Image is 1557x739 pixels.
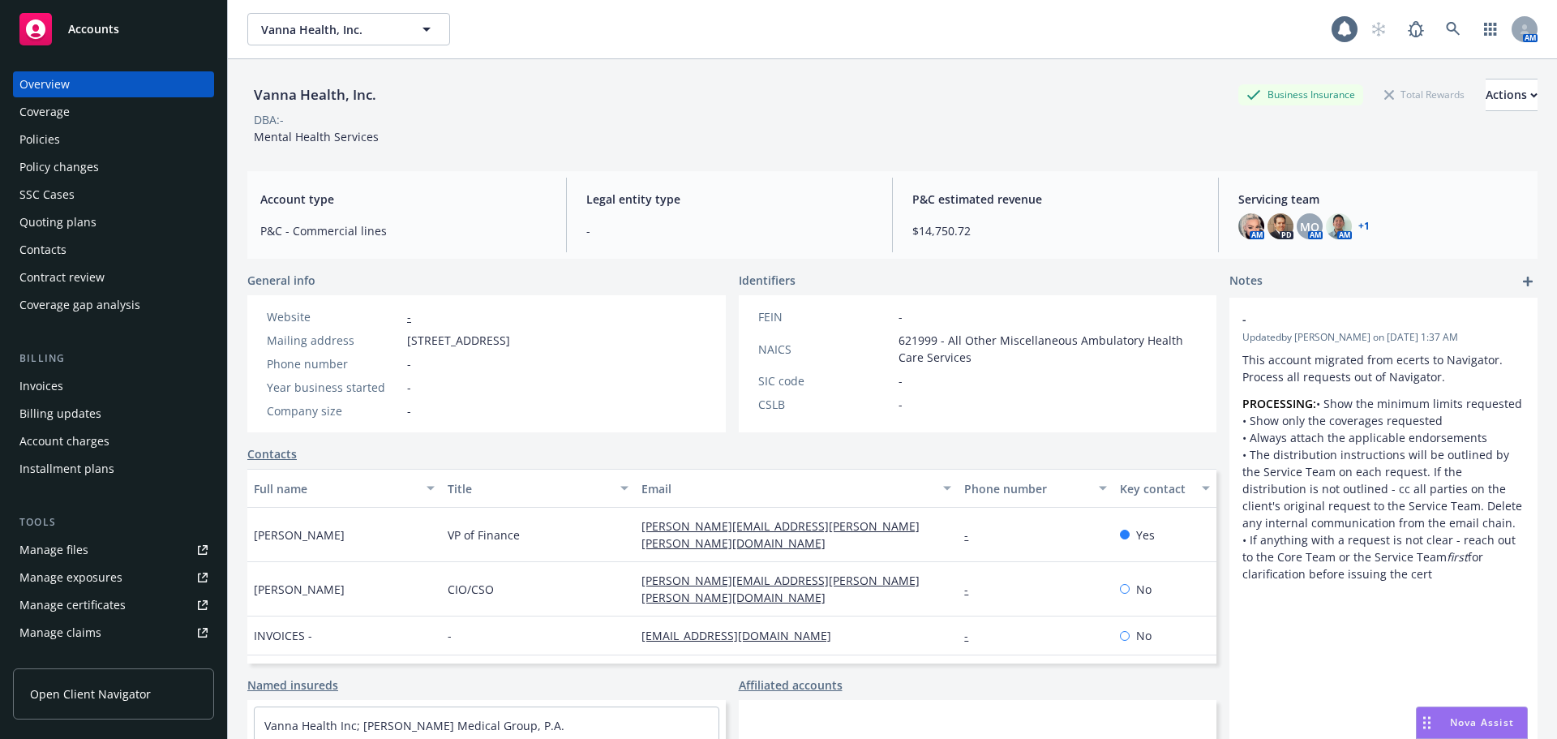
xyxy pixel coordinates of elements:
[254,581,345,598] span: [PERSON_NAME]
[19,647,96,673] div: Manage BORs
[247,272,315,289] span: General info
[1358,221,1370,231] a: +1
[19,537,88,563] div: Manage files
[19,373,63,399] div: Invoices
[1242,351,1525,385] p: This account migrated from ecerts to Navigator. Process all requests out of Navigator.
[19,237,66,263] div: Contacts
[19,401,101,427] div: Billing updates
[912,191,1199,208] span: P&C estimated revenue
[1238,213,1264,239] img: photo
[448,526,520,544] span: VP of Finance
[254,627,312,644] span: INVOICES -
[635,469,958,508] button: Email
[247,677,338,694] a: Named insureds
[899,372,903,389] span: -
[13,373,214,399] a: Invoices
[407,402,411,419] span: -
[1474,13,1507,45] a: Switch app
[267,332,401,349] div: Mailing address
[964,480,1088,497] div: Phone number
[13,182,214,208] a: SSC Cases
[19,154,99,180] div: Policy changes
[260,191,547,208] span: Account type
[1120,480,1192,497] div: Key contact
[13,565,214,591] a: Manage exposures
[958,469,1113,508] button: Phone number
[1229,272,1263,291] span: Notes
[254,129,379,144] span: Mental Health Services
[13,350,214,367] div: Billing
[586,222,873,239] span: -
[247,469,441,508] button: Full name
[260,222,547,239] span: P&C - Commercial lines
[267,308,401,325] div: Website
[19,565,122,591] div: Manage exposures
[739,272,796,289] span: Identifiers
[13,647,214,673] a: Manage BORs
[264,718,564,733] a: Vanna Health Inc; [PERSON_NAME] Medical Group, P.A.
[254,526,345,544] span: [PERSON_NAME]
[13,428,214,454] a: Account charges
[1447,549,1468,565] em: first
[13,6,214,52] a: Accounts
[586,191,873,208] span: Legal entity type
[13,154,214,180] a: Policy changes
[758,396,892,413] div: CSLB
[964,582,981,597] a: -
[19,592,126,618] div: Manage certificates
[247,84,383,105] div: Vanna Health, Inc.
[899,332,1198,366] span: 621999 - All Other Miscellaneous Ambulatory Health Care Services
[247,445,297,462] a: Contacts
[1238,84,1363,105] div: Business Insurance
[19,456,114,482] div: Installment plans
[1416,707,1528,739] button: Nova Assist
[1362,13,1395,45] a: Start snowing
[267,355,401,372] div: Phone number
[1486,79,1538,110] div: Actions
[758,372,892,389] div: SIC code
[448,627,452,644] span: -
[1242,311,1482,328] span: -
[19,182,75,208] div: SSC Cases
[441,469,635,508] button: Title
[19,209,97,235] div: Quoting plans
[267,379,401,396] div: Year business started
[19,127,60,153] div: Policies
[448,581,494,598] span: CIO/CSO
[1238,191,1525,208] span: Servicing team
[899,396,903,413] span: -
[1136,581,1152,598] span: No
[1242,395,1525,582] p: • Show the minimum limits requested • Show only the coverages requested • Always attach the appli...
[19,428,109,454] div: Account charges
[1113,469,1216,508] button: Key contact
[1242,330,1525,345] span: Updated by [PERSON_NAME] on [DATE] 1:37 AM
[1437,13,1469,45] a: Search
[254,111,284,128] div: DBA: -
[1267,213,1293,239] img: photo
[19,264,105,290] div: Contract review
[247,13,450,45] button: Vanna Health, Inc.
[641,518,920,551] a: [PERSON_NAME][EMAIL_ADDRESS][PERSON_NAME][PERSON_NAME][DOMAIN_NAME]
[899,308,903,325] span: -
[13,71,214,97] a: Overview
[758,341,892,358] div: NAICS
[13,592,214,618] a: Manage certificates
[1518,272,1538,291] a: add
[19,292,140,318] div: Coverage gap analysis
[1450,715,1514,729] span: Nova Assist
[758,308,892,325] div: FEIN
[1229,298,1538,595] div: -Updatedby [PERSON_NAME] on [DATE] 1:37 AMThis account migrated from ecerts to Navigator. Process...
[1242,396,1316,411] strong: PROCESSING:
[261,21,401,38] span: Vanna Health, Inc.
[19,71,70,97] div: Overview
[19,620,101,646] div: Manage claims
[407,309,411,324] a: -
[448,480,611,497] div: Title
[964,628,981,643] a: -
[30,685,151,702] span: Open Client Navigator
[641,628,844,643] a: [EMAIL_ADDRESS][DOMAIN_NAME]
[13,237,214,263] a: Contacts
[13,620,214,646] a: Manage claims
[1326,213,1352,239] img: photo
